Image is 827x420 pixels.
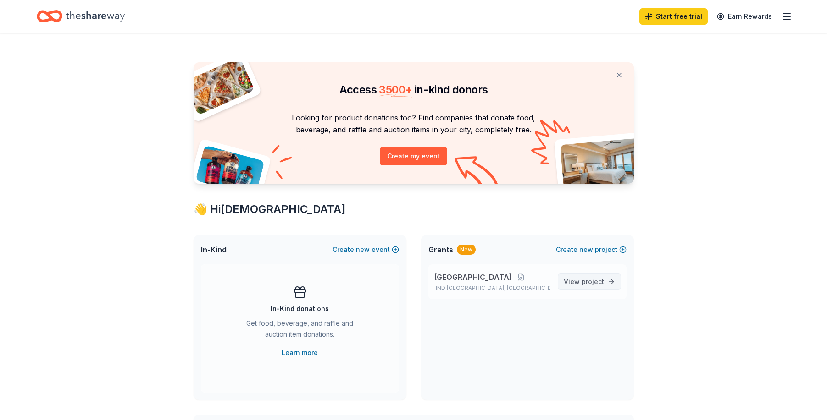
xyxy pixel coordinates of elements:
span: new [356,244,370,255]
span: In-Kind [201,244,227,255]
div: Get food, beverage, and raffle and auction item donations. [238,318,362,344]
img: Pizza [183,57,255,115]
a: Earn Rewards [711,8,777,25]
a: Home [37,5,125,27]
span: new [579,244,593,255]
div: In-Kind donations [271,303,329,314]
span: View [564,276,604,287]
span: 3500 + [379,83,412,96]
img: Curvy arrow [455,156,500,191]
p: IND [GEOGRAPHIC_DATA], [GEOGRAPHIC_DATA] [434,284,550,292]
span: Grants [428,244,453,255]
a: View project [558,273,621,290]
span: Access in-kind donors [339,83,488,96]
a: Learn more [282,347,318,358]
a: Start free trial [639,8,708,25]
div: New [457,245,476,255]
button: Createnewevent [333,244,399,255]
span: project [582,278,604,285]
button: Create my event [380,147,447,165]
div: 👋 Hi [DEMOGRAPHIC_DATA] [194,202,634,217]
span: [GEOGRAPHIC_DATA] [434,272,512,283]
button: Createnewproject [556,244,627,255]
p: Looking for product donations too? Find companies that donate food, beverage, and raffle and auct... [205,112,623,136]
